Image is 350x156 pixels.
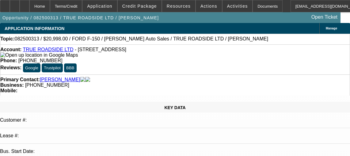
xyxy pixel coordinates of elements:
strong: Topic: [0,36,15,42]
span: [PHONE_NUMBER] [18,58,63,63]
strong: Mobile: [0,88,17,93]
button: Activities [223,0,253,12]
img: linkedin-icon.png [85,77,90,82]
a: [PERSON_NAME] [40,77,80,82]
span: Opportunity / 082500313 / TRUE ROADSIDE LTD / [PERSON_NAME] [2,15,159,20]
strong: Phone: [0,58,17,63]
button: Credit Package [118,0,162,12]
button: Google [23,63,40,72]
span: 082500313 / $20,998.00 / FORD F-150 / [PERSON_NAME] Auto Sales / TRUE ROADSIDE LTD / [PERSON_NAME] [15,36,268,42]
span: Credit Package [122,4,157,9]
strong: Primary Contact: [0,77,40,82]
strong: Business: [0,82,24,88]
a: View Google Maps [0,52,78,58]
a: Open Ticket [309,12,340,22]
span: [PHONE_NUMBER] [25,82,69,88]
strong: Reviews: [0,65,21,70]
a: TRUE ROADSIDE LTD [23,47,73,52]
strong: Account: [0,47,21,52]
button: Actions [196,0,222,12]
img: Open up location in Google Maps [0,52,78,58]
span: KEY DATA [164,105,185,110]
button: Application [82,0,117,12]
button: Trustpilot [42,63,63,72]
button: BBB [64,63,77,72]
img: facebook-icon.png [80,77,85,82]
span: Application [87,4,112,9]
button: Resources [162,0,195,12]
span: APPLICATION INFORMATION [5,26,64,31]
span: Resources [167,4,191,9]
span: Activities [227,4,248,9]
span: - [STREET_ADDRESS] [75,47,126,52]
span: Actions [200,4,217,9]
span: Manage [326,27,337,30]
